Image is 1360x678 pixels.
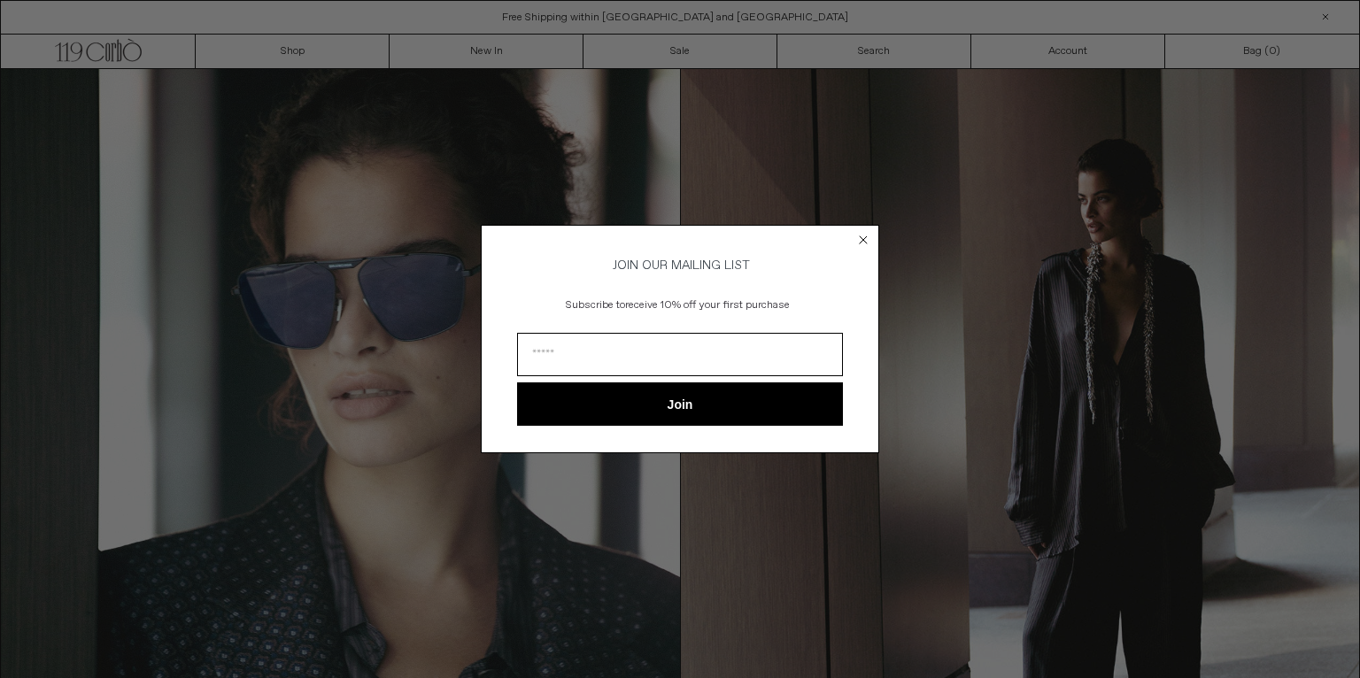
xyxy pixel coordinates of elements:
[566,298,625,312] span: Subscribe to
[625,298,790,312] span: receive 10% off your first purchase
[517,382,843,426] button: Join
[517,333,843,376] input: Email
[854,231,872,249] button: Close dialog
[610,258,750,274] span: JOIN OUR MAILING LIST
